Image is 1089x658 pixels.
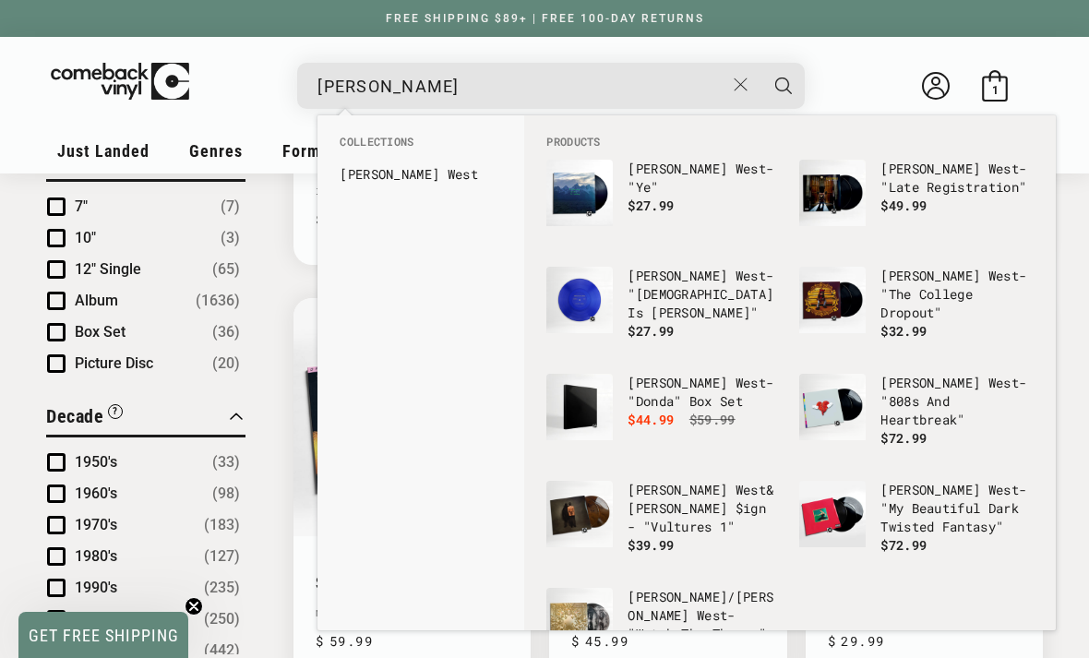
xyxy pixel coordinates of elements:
[689,411,736,428] s: $59.99
[880,322,927,340] span: $32.99
[799,267,1034,355] a: Kanye West - "The College Dropout" [PERSON_NAME] West- "The College Dropout" $32.99
[212,451,240,473] span: Number of products: (33)
[880,429,927,447] span: $72.99
[736,160,766,177] b: West
[988,267,1019,284] b: West
[204,608,240,630] span: Number of products: (250)
[204,577,240,599] span: Number of products: (235)
[75,610,117,628] span: 2000's
[799,374,1034,462] a: Kanye West - "808s And Heartbreak" [PERSON_NAME] West- "808s And Heartbreak" $72.99
[988,374,1019,391] b: West
[799,374,866,440] img: Kanye West - "808s And Heartbreak"
[790,257,1043,365] li: products: Kanye West - "The College Dropout"
[546,374,613,440] img: Kanye West - "Donda" Box Set
[760,63,807,109] button: Search
[546,588,613,654] img: Jay-Z/Kanye West - "Watch The Throne"
[628,160,781,197] p: - "Ye"
[880,374,980,391] b: [PERSON_NAME]
[316,549,414,564] a: [PERSON_NAME]
[799,267,866,333] img: Kanye West - "The College Dropout"
[448,165,478,183] b: West
[988,160,1019,177] b: West
[697,606,727,624] b: West
[790,472,1043,579] li: products: Kanye West - "My Beautiful Dark Twisted Fantasy"
[628,411,674,428] span: $44.99
[988,481,1019,498] b: West
[546,160,781,248] a: Kanye West - "Ye" [PERSON_NAME] West- "Ye" $27.99
[724,65,759,105] button: Close
[46,405,103,427] span: Decade
[204,514,240,536] span: Number of products: (183)
[340,165,439,183] b: [PERSON_NAME]
[628,481,781,536] p: & [PERSON_NAME] $ign - "Vultures 1"
[75,579,117,596] span: 1990's
[992,83,999,97] span: 1
[212,321,240,343] span: Number of products: (36)
[330,160,511,189] li: collections: Kanye West
[880,267,980,284] b: [PERSON_NAME]
[75,292,118,309] span: Album
[317,67,724,105] input: When autocomplete results are available use up and down arrows to review and enter to select
[75,516,117,533] span: 1970's
[57,141,150,161] span: Just Landed
[799,160,866,226] img: Kanye West - "Late Registration"
[75,485,117,502] span: 1960's
[75,260,141,278] span: 12" Single
[799,160,1034,248] a: Kanye West - "Late Registration" [PERSON_NAME] West- "Late Registration" $49.99
[628,374,781,411] p: - "Donda" Box Set
[196,290,240,312] span: Number of products: (1636)
[204,545,240,568] span: Number of products: (127)
[537,365,790,472] li: products: Kanye West - "Donda" Box Set
[799,481,866,547] img: Kanye West - "My Beautiful Dark Twisted Fantasy"
[212,353,240,375] span: Number of products: (20)
[282,141,343,161] span: Formats
[628,267,781,322] p: - "[DEMOGRAPHIC_DATA] Is [PERSON_NAME]"
[221,227,240,249] span: Number of products: (3)
[880,481,980,498] b: [PERSON_NAME]
[297,63,805,109] div: Search
[537,150,790,257] li: products: Kanye West - "Ye"
[546,374,781,462] a: Kanye West - "Donda" Box Set [PERSON_NAME] West- "Donda" Box Set $44.99 $59.99
[736,267,766,284] b: West
[628,588,781,643] p: [PERSON_NAME]/ - "Watch The Throne"
[880,536,927,554] span: $72.99
[628,481,727,498] b: [PERSON_NAME]
[736,481,766,498] b: West
[546,481,781,569] a: Kanye West & Ty Dolla $ign - "Vultures 1" [PERSON_NAME] West& [PERSON_NAME] $ign - "Vultures 1" $...
[628,536,674,554] span: $39.99
[537,257,790,365] li: products: Kanye West - "Jesus Is King"
[29,626,179,645] span: GET FREE SHIPPING
[880,197,927,214] span: $49.99
[546,267,781,355] a: Kanye West - "Jesus Is King" [PERSON_NAME] West- "[DEMOGRAPHIC_DATA] Is [PERSON_NAME]" $27.99
[628,160,727,177] b: [PERSON_NAME]
[367,12,723,25] a: FREE SHIPPING $89+ | FREE 100-DAY RETURNS
[185,597,203,616] button: Close teaser
[880,267,1034,322] p: - "The College Dropout"
[221,196,240,218] span: Number of products: (7)
[46,402,123,435] button: Filter by Decade
[736,374,766,391] b: West
[212,258,240,281] span: Number of products: (65)
[75,354,153,372] span: Picture Disc
[880,160,980,177] b: [PERSON_NAME]
[790,365,1043,472] li: products: Kanye West - "808s And Heartbreak"
[75,197,88,215] span: 7"
[340,165,502,184] a: [PERSON_NAME] West
[628,267,727,284] b: [PERSON_NAME]
[212,483,240,505] span: Number of products: (98)
[546,160,613,226] img: Kanye West - "Ye"
[546,267,613,333] img: Kanye West - "Jesus Is King"
[316,573,509,592] a: Sorcerer
[628,374,727,391] b: [PERSON_NAME]
[189,141,243,161] span: Genres
[75,453,117,471] span: 1950's
[880,160,1034,197] p: - "Late Registration"
[75,323,126,341] span: Box Set
[75,229,96,246] span: 10"
[880,374,1034,429] p: - "808s And Heartbreak"
[330,134,511,160] li: Collections
[628,322,674,340] span: $27.99
[75,547,117,565] span: 1980's
[546,481,613,547] img: Kanye West & Ty Dolla $ign - "Vultures 1"
[880,481,1034,536] p: - "My Beautiful Dark Twisted Fantasy"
